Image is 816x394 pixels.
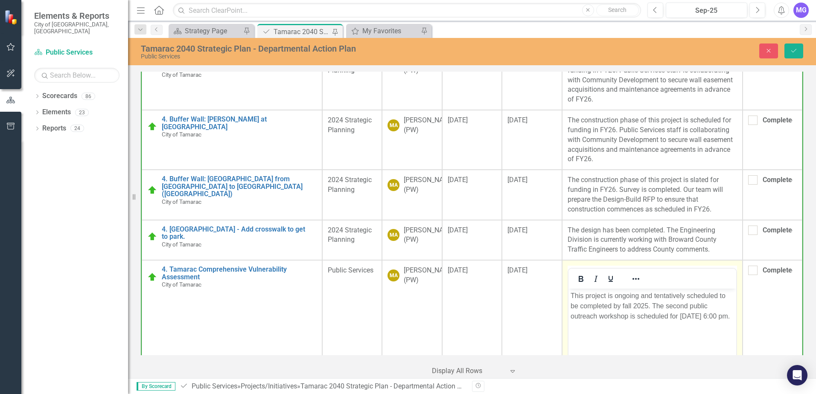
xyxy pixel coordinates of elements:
div: Tamarac 2040 Strategic Plan - Departmental Action Plan [300,382,471,390]
span: City of Tamarac [162,131,201,138]
a: Scorecards [42,91,77,101]
img: In Progress [147,122,157,132]
span: City of Tamarac [162,71,201,78]
p: The construction phase of this project is scheduled for funding in FY26. Public Services staff is... [568,116,737,164]
span: Elements & Reports [34,11,119,21]
span: City of Tamarac [162,198,201,205]
div: Tamarac 2040 Strategic Plan - Departmental Action Plan [274,26,330,37]
div: Tamarac 2040 Strategic Plan - Departmental Action Plan [141,44,512,53]
div: Strategy Page [185,26,241,36]
button: Reveal or hide additional toolbar items [629,273,643,285]
span: Public Services [328,266,373,274]
a: Projects/Initiatives [241,382,297,390]
div: » » [180,382,466,391]
div: MA [388,229,399,241]
span: [DATE] [507,176,527,184]
a: Elements [42,107,71,117]
span: By Scorecard [137,382,175,391]
a: Reports [42,124,66,133]
span: [DATE] [448,226,468,234]
a: 4. Tamarac Comprehensive Vulnerability Assessment [162,266,317,281]
span: [DATE] [448,266,468,274]
div: Public Services [141,53,512,60]
a: Public Services [192,382,237,390]
div: MA [388,179,399,191]
div: 24 [70,125,84,132]
div: My Favorites [362,26,419,36]
a: Strategy Page [171,26,241,36]
div: Open Intercom Messenger [787,365,807,385]
div: [PERSON_NAME] (PW) [404,175,455,195]
a: Public Services [34,48,119,58]
img: ClearPoint Strategy [4,10,19,25]
div: MA [388,269,399,281]
span: [DATE] [507,266,527,274]
button: Sep-25 [666,3,747,18]
a: 4. [GEOGRAPHIC_DATA] - Add crosswalk to get to park. [162,226,317,240]
span: 2024 Strategic Planning [328,56,372,74]
span: [DATE] [448,176,468,184]
div: MA [388,119,399,131]
a: 4. Buffer Wall: [PERSON_NAME] at [GEOGRAPHIC_DATA] [162,116,317,130]
span: 2024 Strategic Planning [328,116,372,134]
span: City of Tamarac [162,241,201,248]
p: The design has been completed. The Engineering Division is currently working with Broward County ... [568,226,737,255]
button: Underline [603,273,618,285]
div: [PERSON_NAME] (PW) [404,116,455,135]
a: 4. Buffer Wall: [GEOGRAPHIC_DATA] from [GEOGRAPHIC_DATA] to [GEOGRAPHIC_DATA] ([GEOGRAPHIC_DATA]) [162,175,317,198]
div: [PERSON_NAME] (PW) [404,266,455,285]
button: MG [793,3,809,18]
button: Bold [574,273,588,285]
button: Search [596,4,639,16]
span: 2024 Strategic Planning [328,176,372,194]
div: 23 [75,109,89,116]
span: [DATE] [507,116,527,124]
img: In Progress [147,272,157,282]
span: Search [608,6,627,13]
span: City of Tamarac [162,281,201,288]
span: [DATE] [507,226,527,234]
img: In Progress [147,232,157,242]
img: In Progress [147,185,157,195]
div: 86 [82,93,95,100]
input: Search ClearPoint... [173,3,641,18]
div: Sep-25 [669,6,744,16]
a: My Favorites [348,26,419,36]
input: Search Below... [34,68,119,83]
p: The construction phase of this project is scheduled for funding in FY26. Public Services staff is... [568,56,737,104]
button: Italic [589,273,603,285]
small: City of [GEOGRAPHIC_DATA], [GEOGRAPHIC_DATA] [34,21,119,35]
p: The construction phase of this project is slated for funding in FY26. Survey is completed. Our te... [568,175,737,214]
div: [PERSON_NAME] (PW) [404,226,455,245]
span: [DATE] [448,116,468,124]
span: 2024 Strategic Planning [328,226,372,244]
